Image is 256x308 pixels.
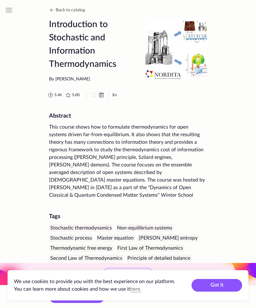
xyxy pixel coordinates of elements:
div: Master equation [96,234,135,242]
div: Stochastic process [49,234,93,242]
button: Back to catalog [48,6,85,14]
h2: Abstract [49,113,207,120]
div: Tags [49,213,207,220]
div: Stochastic thermodynamics [49,224,113,232]
div: Thermodynamic free energy [49,244,113,252]
span: We use cookies to provide you with the best experience on our platform. You can learn more about ... [14,279,175,292]
div: Second Law of Thermodynamics [49,254,124,262]
h1: Introduction to Stochastic and Information Thermodynamics [49,18,137,71]
div: This course shows how to formulate thermodynamics for open systems driven far-from-equilibrium. I... [49,123,207,199]
abbr: English [113,93,117,97]
a: here. [130,287,141,292]
button: Got it [192,279,242,292]
span: 5.4 h [54,92,62,98]
span: 5.00 [72,92,80,98]
div: [PERSON_NAME] entropy [137,234,199,242]
div: First Law of Thermodynamics [116,244,184,252]
div: Principle of detailed balance [126,254,192,262]
div: By [PERSON_NAME] [49,76,137,83]
button: Rate the course [103,268,153,280]
div: Non-equilibrium systems [116,224,174,232]
span: Back to catalog [56,8,85,12]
